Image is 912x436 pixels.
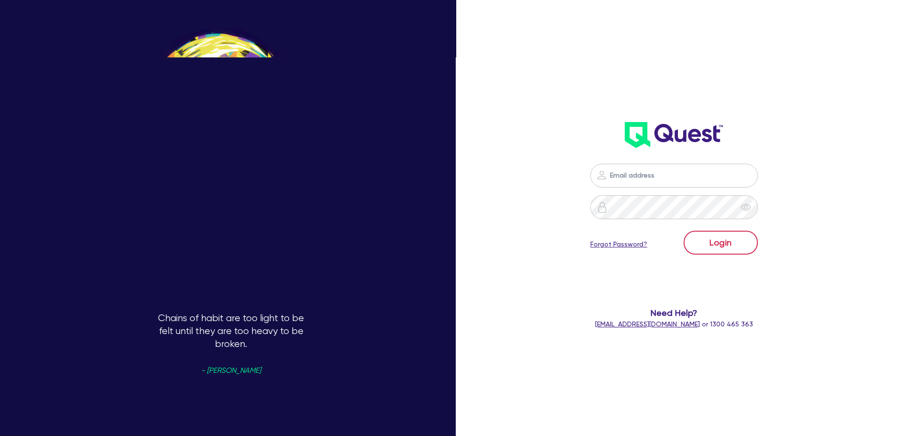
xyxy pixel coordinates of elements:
span: eye [741,202,751,212]
a: [EMAIL_ADDRESS][DOMAIN_NAME] [595,320,700,328]
img: icon-password [597,201,608,213]
button: Login [684,231,758,255]
a: Forgot Password? [590,239,647,249]
img: wH2k97JdezQIQAAAABJRU5ErkJggg== [625,122,723,148]
img: icon-password [596,169,608,181]
span: - [PERSON_NAME] [201,367,261,374]
input: Email address [590,164,758,188]
span: or 1300 465 363 [595,320,753,328]
span: Need Help? [552,306,797,319]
